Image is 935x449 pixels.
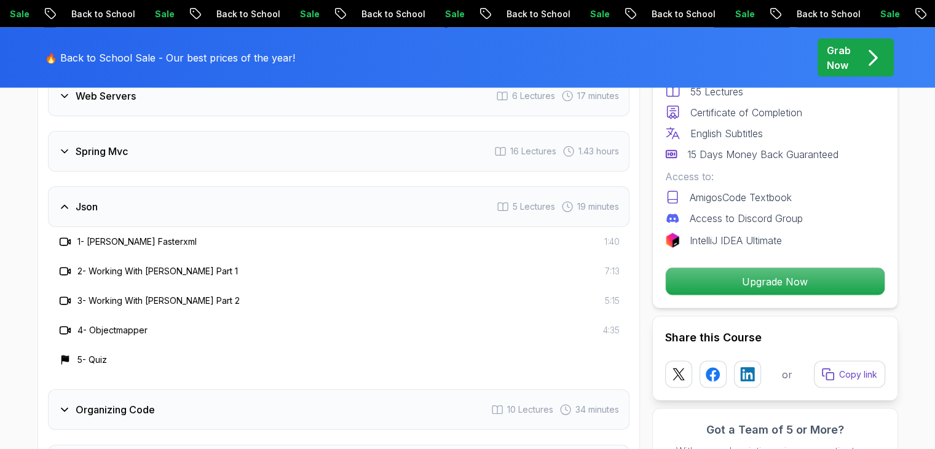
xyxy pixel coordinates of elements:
span: 10 Lectures [507,403,553,416]
p: Sale [281,8,320,20]
p: Certificate of Completion [690,105,802,120]
p: Sale [571,8,610,20]
p: Back to School [52,8,136,20]
p: or [782,367,792,382]
p: Upgrade Now [666,268,885,295]
p: Sale [136,8,175,20]
span: 17 minutes [577,90,619,102]
p: Back to School [778,8,861,20]
span: 1.43 hours [578,145,619,157]
h3: 5 - Quiz [77,354,107,366]
span: 4:35 [603,324,620,336]
span: 34 minutes [575,403,619,416]
h3: Json [76,199,98,214]
span: 5:15 [605,295,620,307]
img: jetbrains logo [665,233,680,248]
h3: 2 - Working With [PERSON_NAME] Part 1 [77,265,238,277]
p: Back to School [342,8,426,20]
p: Back to School [197,8,281,20]
button: Web Servers6 Lectures 17 minutes [48,76,629,116]
button: Json5 Lectures 19 minutes [48,186,629,227]
p: Access to: [665,169,885,184]
p: Grab Now [827,43,851,73]
button: Spring Mvc16 Lectures 1.43 hours [48,131,629,172]
span: 16 Lectures [510,145,556,157]
p: 15 Days Money Back Guaranteed [687,147,838,162]
span: 6 Lectures [512,90,555,102]
p: Access to Discord Group [690,211,803,226]
p: Back to School [487,8,571,20]
h3: 4 - Objectmapper [77,324,148,336]
span: 19 minutes [577,201,619,213]
h3: Got a Team of 5 or More? [665,421,885,439]
span: 7:13 [605,265,620,277]
p: 🔥 Back to School Sale - Our best prices of the year! [45,50,295,65]
p: Sale [861,8,901,20]
p: English Subtitles [690,126,763,141]
h3: Spring Mvc [76,144,128,159]
button: Copy link [814,361,885,388]
h3: Web Servers [76,89,136,103]
p: AmigosCode Textbook [690,190,792,205]
h3: 3 - Working With [PERSON_NAME] Part 2 [77,295,240,307]
span: 5 Lectures [513,201,555,213]
p: IntelliJ IDEA Ultimate [690,233,782,248]
p: 55 Lectures [690,84,743,99]
p: Sale [716,8,755,20]
p: Back to School [633,8,716,20]
h3: 1 - [PERSON_NAME] Fasterxml [77,236,197,248]
p: Sale [426,8,465,20]
button: Upgrade Now [665,268,885,296]
h2: Share this Course [665,329,885,346]
h3: Organizing Code [76,402,155,417]
p: Copy link [839,368,877,381]
button: Organizing Code10 Lectures 34 minutes [48,389,629,430]
span: 1:40 [604,236,620,248]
